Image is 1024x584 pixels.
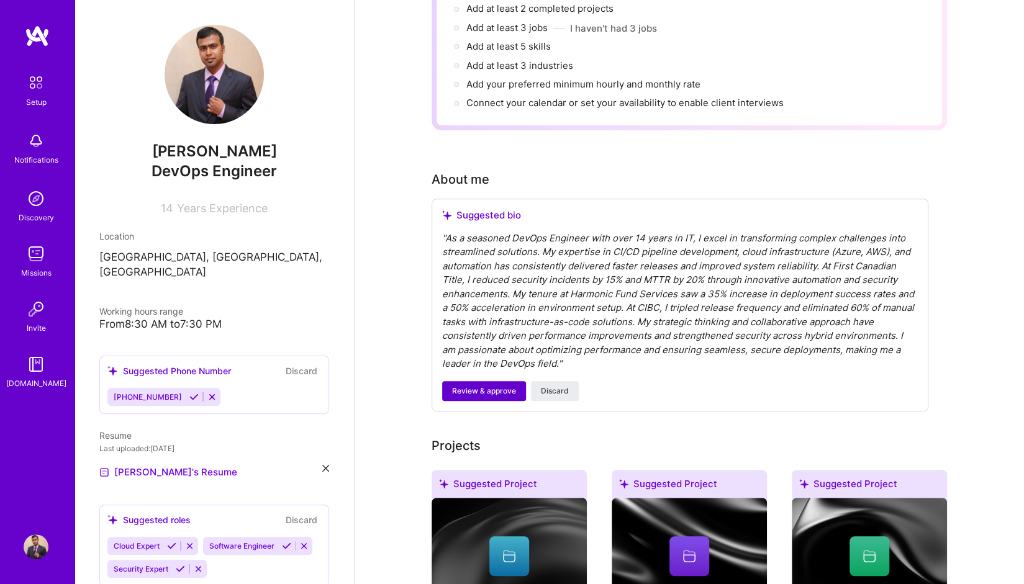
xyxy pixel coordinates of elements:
i: Accept [176,564,185,573]
img: guide book [24,352,48,377]
i: Reject [185,541,194,550]
span: Security Expert [114,564,168,573]
div: Suggested roles [107,513,191,526]
div: Missions [21,266,52,279]
span: DevOps Engineer [152,162,277,180]
img: Resume [99,467,109,477]
div: Notifications [14,153,58,166]
i: icon Close [322,465,329,472]
i: Accept [167,541,176,550]
span: Years Experience [177,202,268,215]
div: From 8:30 AM to 7:30 PM [99,318,329,331]
div: Invite [27,321,46,335]
i: icon SuggestedTeams [799,479,809,488]
div: Last uploaded: [DATE] [99,442,329,455]
span: Add at least 5 skills [466,40,551,52]
p: [GEOGRAPHIC_DATA], [GEOGRAPHIC_DATA], [GEOGRAPHIC_DATA] [99,250,329,280]
img: User Avatar [165,25,264,124]
img: User Avatar [24,534,48,559]
span: [PERSON_NAME] [99,142,329,161]
span: Add at least 2 completed projects [466,2,614,14]
div: Suggested Project [432,470,587,503]
i: icon SuggestedTeams [442,210,451,220]
img: setup [23,70,49,96]
span: [PHONE_NUMBER] [114,392,182,402]
button: Discard [282,513,321,527]
span: Add at least 3 jobs [466,22,548,34]
div: Suggested bio [442,209,918,222]
div: Setup [26,96,47,109]
div: " As a seasoned DevOps Engineer with over 14 years in IT, I excel in transforming complex challen... [442,231,918,371]
span: Add your preferred minimum hourly and monthly rate [466,78,700,90]
i: Accept [189,392,199,402]
button: Discard [531,381,579,401]
div: Suggested Project [792,470,947,503]
i: Reject [299,541,309,550]
i: Reject [207,392,217,402]
span: Discard [541,385,569,397]
img: bell [24,128,48,153]
button: Discard [282,364,321,378]
span: Connect your calendar or set your availability to enable client interviews [466,97,784,109]
i: icon SuggestedTeams [107,366,118,376]
img: Invite [24,297,48,321]
span: 14 [161,202,173,215]
span: Cloud Expert [114,541,160,550]
img: logo [25,25,50,47]
div: Discovery [19,211,54,224]
span: Add at least 3 industries [466,60,573,71]
img: discovery [24,186,48,211]
a: [PERSON_NAME]'s Resume [99,465,237,480]
div: Suggested Phone Number [107,364,231,377]
i: Reject [194,564,203,573]
i: Accept [282,541,291,550]
div: Add projects you've worked on [432,436,481,455]
a: User Avatar [20,534,52,559]
div: Suggested Project [612,470,767,503]
i: icon SuggestedTeams [619,479,628,488]
div: [DOMAIN_NAME] [6,377,66,390]
span: Software Engineer [209,541,274,550]
div: Location [99,230,329,243]
i: icon SuggestedTeams [107,514,118,525]
div: About me [432,170,489,189]
div: Projects [432,436,481,455]
span: Working hours range [99,306,183,317]
span: Resume [99,430,132,441]
i: icon SuggestedTeams [439,479,448,488]
img: teamwork [24,241,48,266]
button: Review & approve [442,381,526,401]
span: Review & approve [452,385,516,397]
button: I haven't had 3 jobs [570,22,657,35]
